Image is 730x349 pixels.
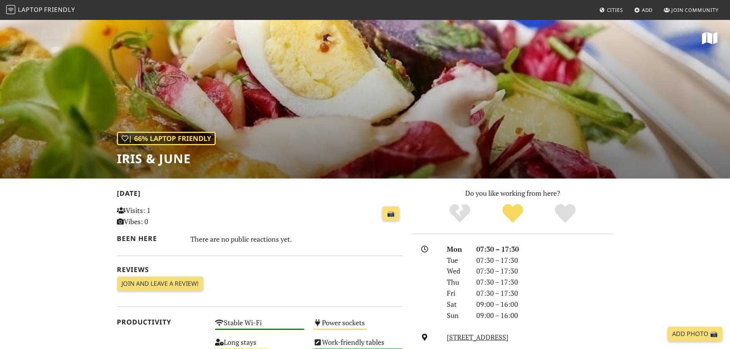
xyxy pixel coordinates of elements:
[668,327,722,341] a: Add Photo 📸
[117,234,182,242] h2: Been here
[472,255,618,266] div: 07:30 – 17:30
[117,277,203,291] a: Join and leave a review!
[117,132,216,145] div: | 66% Laptop Friendly
[472,310,618,321] div: 09:00 – 16:00
[44,5,75,14] span: Friendly
[442,299,471,310] div: Sat
[596,3,626,17] a: Cities
[117,205,206,227] p: Visits: 1 Vibes: 0
[18,5,43,14] span: Laptop
[442,277,471,288] div: Thu
[117,318,206,326] h2: Productivity
[210,316,309,336] div: Stable Wi-Fi
[472,288,618,299] div: 07:30 – 17:30
[671,7,719,13] span: Join Community
[472,277,618,288] div: 07:30 – 17:30
[442,265,471,277] div: Wed
[6,3,75,17] a: LaptopFriendly LaptopFriendly
[6,5,15,14] img: LaptopFriendly
[472,244,618,255] div: 07:30 – 17:30
[472,299,618,310] div: 09:00 – 16:00
[442,310,471,321] div: Sun
[117,189,403,200] h2: [DATE]
[607,7,623,13] span: Cities
[309,316,407,336] div: Power sockets
[117,151,216,166] h1: Iris & June
[433,203,486,224] div: No
[642,7,653,13] span: Add
[486,203,539,224] div: Yes
[631,3,656,17] a: Add
[661,3,722,17] a: Join Community
[382,206,399,221] a: 📸
[442,288,471,299] div: Fri
[447,333,509,342] a: [STREET_ADDRESS]
[539,203,592,224] div: Definitely!
[412,188,614,199] p: Do you like working from here?
[190,233,403,245] div: There are no public reactions yet.
[442,244,471,255] div: Mon
[442,255,471,266] div: Tue
[472,265,618,277] div: 07:30 – 17:30
[117,265,403,274] h2: Reviews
